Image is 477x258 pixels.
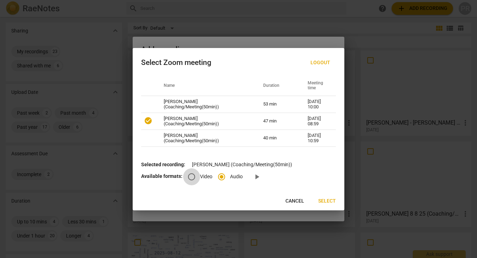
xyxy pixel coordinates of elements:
[255,76,299,96] th: Duration
[299,113,336,130] td: [DATE] 08:59
[255,96,299,113] td: 53 min
[299,96,336,113] td: [DATE] 10:00
[318,198,336,205] span: Select
[310,59,330,66] span: Logout
[299,130,336,147] td: [DATE] 10:59
[285,198,304,205] span: Cancel
[141,161,336,168] p: [PERSON_NAME] (Coaching/Meeting(50min))
[200,173,212,180] span: Video
[299,76,336,96] th: Meeting time
[155,113,255,130] td: [PERSON_NAME] (Coaching/Meeting(50min))
[144,116,152,125] span: check_circle
[280,195,310,208] button: Cancel
[313,195,342,208] button: Select
[255,113,299,130] td: 47 min
[141,173,182,179] b: Available formats:
[253,173,261,181] span: play_arrow
[255,130,299,147] td: 40 min
[248,168,265,185] a: Preview
[230,173,243,180] span: Audio
[141,58,211,67] div: Select Zoom meeting
[141,162,185,167] b: Selected recording:
[188,173,248,179] div: File type
[305,56,336,69] button: Logout
[155,130,255,147] td: [PERSON_NAME] (Coaching/Meeting(50min))
[155,76,255,96] th: Name
[155,96,255,113] td: [PERSON_NAME] (Coaching/Meeting(50min))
